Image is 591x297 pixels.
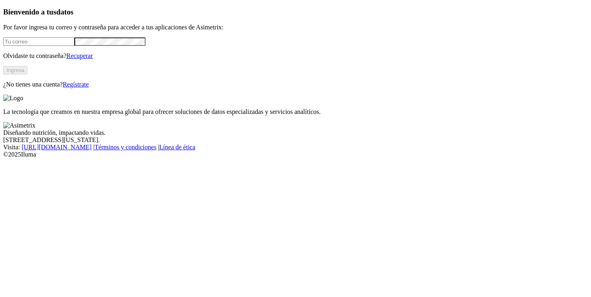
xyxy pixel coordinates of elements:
p: Por favor ingresa tu correo y contraseña para acceder a tus aplicaciones de Asimetrix: [3,24,588,31]
span: datos [56,8,74,16]
div: [STREET_ADDRESS][US_STATE]. [3,136,588,144]
img: Logo [3,95,23,102]
img: Asimetrix [3,122,35,129]
p: La tecnología que creamos en nuestra empresa global para ofrecer soluciones de datos especializad... [3,108,588,115]
div: Visita : | | [3,144,588,151]
a: [URL][DOMAIN_NAME] [22,144,92,151]
a: Recuperar [66,52,93,59]
p: ¿No tienes una cuenta? [3,81,588,88]
h3: Bienvenido a tus [3,8,588,16]
button: Ingresa [3,66,27,74]
div: Diseñando nutrición, impactando vidas. [3,129,588,136]
input: Tu correo [3,37,74,46]
a: Términos y condiciones [94,144,156,151]
a: Regístrate [63,81,89,88]
div: © 2025 Iluma [3,151,588,158]
p: Olvidaste tu contraseña? [3,52,588,60]
a: Línea de ética [159,144,195,151]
